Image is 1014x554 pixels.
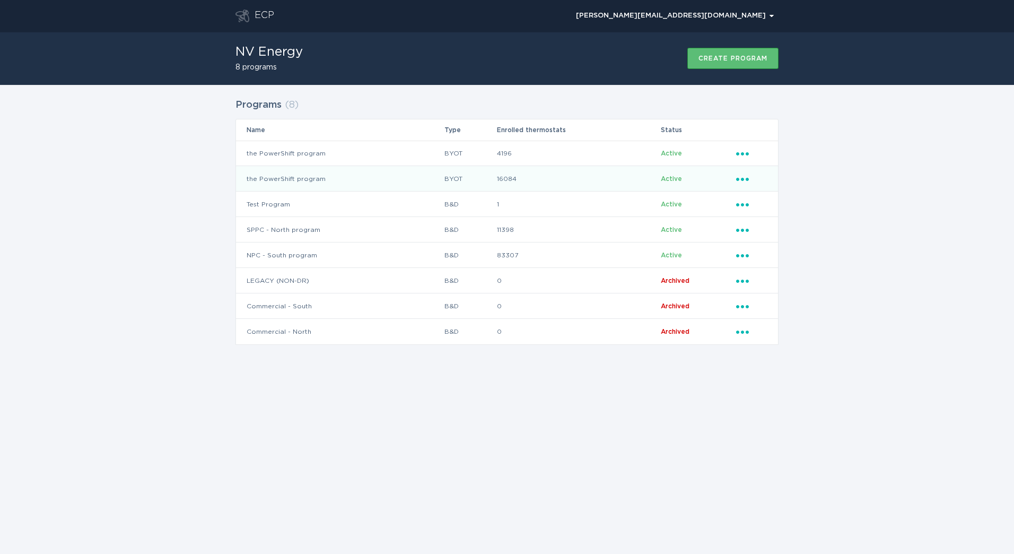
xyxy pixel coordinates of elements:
div: Popover menu [736,300,767,312]
th: Name [236,119,444,141]
span: Active [661,201,682,207]
span: ( 8 ) [285,100,299,110]
td: BYOT [444,141,496,166]
td: B&D [444,217,496,243]
tr: 1d15b189bb4841f7a0043e8dad5f5fb7 [236,192,778,217]
tr: 1fc7cf08bae64b7da2f142a386c1aedb [236,141,778,166]
button: Open user account details [571,8,779,24]
th: Type [444,119,496,141]
td: Test Program [236,192,444,217]
tr: Table Headers [236,119,778,141]
th: Status [660,119,736,141]
td: 1 [496,192,660,217]
div: Popover menu [571,8,779,24]
span: Active [661,227,682,233]
button: Go to dashboard [235,10,249,22]
h2: 8 programs [235,64,303,71]
div: Popover menu [736,148,767,159]
div: Popover menu [736,224,767,236]
td: B&D [444,243,496,268]
tr: 5753eebfd0614e638d7531d13116ea0c [236,319,778,344]
tr: 6ad4089a9ee14ed3b18f57c3ec8b7a15 [236,268,778,293]
td: B&D [444,319,496,344]
span: Active [661,252,682,258]
td: the PowerShift program [236,166,444,192]
td: 0 [496,319,660,344]
tr: 3428cbea457e408cb7b12efa83831df3 [236,166,778,192]
td: 83307 [496,243,660,268]
div: ECP [255,10,274,22]
td: B&D [444,293,496,319]
td: 16084 [496,166,660,192]
div: Popover menu [736,249,767,261]
td: B&D [444,192,496,217]
tr: d4842dc55873476caf04843bf39dc303 [236,293,778,319]
h1: NV Energy [235,46,303,58]
td: 4196 [496,141,660,166]
h2: Programs [235,96,282,115]
td: the PowerShift program [236,141,444,166]
span: Archived [661,303,689,309]
span: Active [661,176,682,182]
td: BYOT [444,166,496,192]
button: Create program [687,48,779,69]
span: Active [661,150,682,157]
div: Create program [698,55,767,62]
tr: 3caaf8c9363d40c086ae71ab552dadaa [236,243,778,268]
div: Popover menu [736,275,767,287]
div: [PERSON_NAME][EMAIL_ADDRESS][DOMAIN_NAME] [576,13,774,19]
td: B&D [444,268,496,293]
div: Popover menu [736,173,767,185]
tr: a03e689f29a4448196f87c51a80861dc [236,217,778,243]
span: Archived [661,328,689,335]
div: Popover menu [736,326,767,337]
td: 0 [496,293,660,319]
td: Commercial - South [236,293,444,319]
th: Enrolled thermostats [496,119,660,141]
td: 0 [496,268,660,293]
td: SPPC - North program [236,217,444,243]
span: Archived [661,278,689,284]
td: LEGACY (NON-DR) [236,268,444,293]
div: Popover menu [736,198,767,210]
td: Commercial - North [236,319,444,344]
td: NPC - South program [236,243,444,268]
td: 11398 [496,217,660,243]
